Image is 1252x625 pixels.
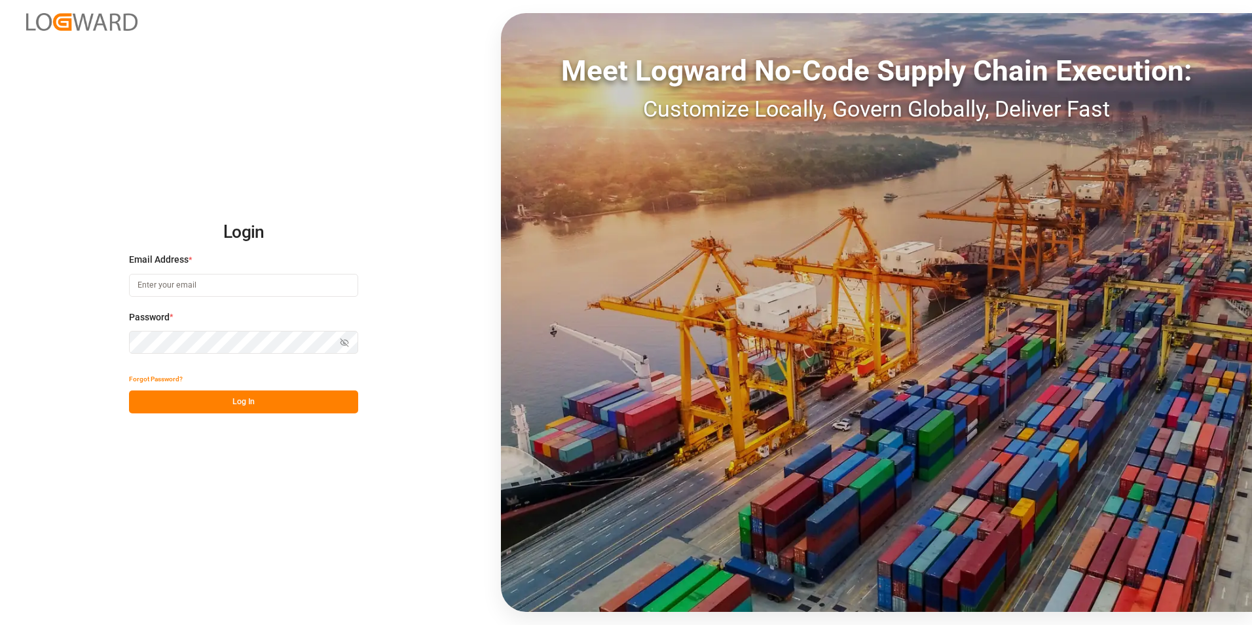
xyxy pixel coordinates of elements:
[129,253,189,267] span: Email Address
[129,390,358,413] button: Log In
[129,212,358,254] h2: Login
[129,368,183,390] button: Forgot Password?
[501,92,1252,126] div: Customize Locally, Govern Globally, Deliver Fast
[129,274,358,297] input: Enter your email
[501,49,1252,92] div: Meet Logward No-Code Supply Chain Execution:
[26,13,138,31] img: Logward_new_orange.png
[129,311,170,324] span: Password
